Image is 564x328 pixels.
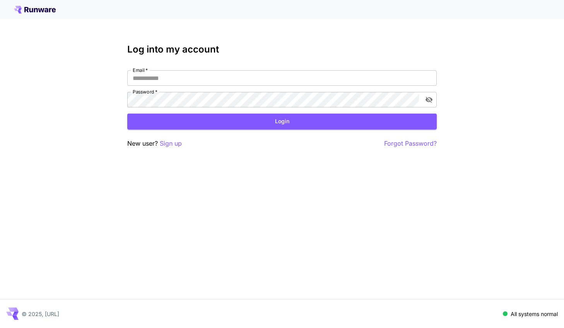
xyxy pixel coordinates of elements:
[160,139,182,148] button: Sign up
[384,139,437,148] button: Forgot Password?
[127,114,437,129] button: Login
[127,44,437,55] h3: Log into my account
[127,139,182,148] p: New user?
[422,93,436,107] button: toggle password visibility
[133,67,148,73] label: Email
[511,310,558,318] p: All systems normal
[22,310,59,318] p: © 2025, [URL]
[133,88,157,95] label: Password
